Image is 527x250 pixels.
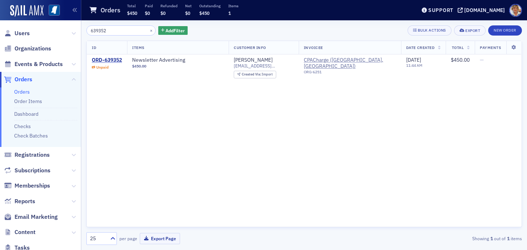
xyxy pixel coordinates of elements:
[452,45,464,50] span: Total
[406,63,422,68] time: 11:44 AM
[145,10,150,16] span: $0
[92,45,96,50] span: ID
[14,89,30,95] a: Orders
[488,26,522,33] a: New Order
[408,25,452,36] button: Bulk Actions
[4,197,35,205] a: Reports
[382,235,522,242] div: Showing out of items
[49,5,60,16] img: SailAMX
[14,111,38,117] a: Dashboard
[4,29,30,37] a: Users
[4,213,58,221] a: Email Marketing
[148,27,155,33] button: ×
[15,29,30,37] span: Users
[44,5,60,17] a: View Homepage
[132,57,224,63] a: Newsletter Advertising
[234,71,276,78] div: Created Via: Import
[506,235,511,242] strong: 1
[199,3,221,8] p: Outstanding
[418,28,446,32] div: Bulk Actions
[145,3,153,8] p: Paid
[15,167,50,175] span: Subscriptions
[86,25,156,36] input: Search…
[10,5,44,17] img: SailAMX
[4,75,32,83] a: Orders
[242,72,262,77] span: Created Via :
[4,228,36,236] a: Content
[15,75,32,83] span: Orders
[454,25,486,36] button: Export
[166,27,185,34] span: Add Filter
[406,45,434,50] span: Date Created
[15,228,36,236] span: Content
[480,57,484,63] span: —
[185,3,192,8] p: Net
[127,3,137,8] p: Total
[101,6,120,15] h1: Orders
[458,8,507,13] button: [DOMAIN_NAME]
[406,57,421,63] span: [DATE]
[428,7,453,13] div: Support
[90,235,106,242] div: 25
[234,63,294,69] span: [EMAIL_ADDRESS][DOMAIN_NAME]
[14,98,42,104] a: Order Items
[464,7,505,13] div: [DOMAIN_NAME]
[242,73,273,77] div: Import
[304,70,396,77] div: ORG-6251
[15,182,50,190] span: Memberships
[132,64,146,69] span: $450.00
[92,57,122,63] a: ORD-639352
[4,167,50,175] a: Subscriptions
[304,57,396,70] a: CPACharge ([GEOGRAPHIC_DATA], [GEOGRAPHIC_DATA])
[304,57,396,70] span: CPACharge (Austin, TX)
[4,182,50,190] a: Memberships
[185,10,190,16] span: $0
[451,57,470,63] span: $450.00
[228,10,231,16] span: 1
[160,3,177,8] p: Refunded
[119,235,137,242] label: per page
[158,26,188,35] button: AddFilter
[304,45,323,50] span: Invoicee
[234,57,273,63] a: [PERSON_NAME]
[4,151,50,159] a: Registrations
[234,45,266,50] span: Customer Info
[14,132,48,139] a: Check Batches
[4,45,51,53] a: Organizations
[465,29,480,33] div: Export
[509,4,522,17] span: Profile
[304,57,396,77] span: CPACharge (Austin, TX)
[96,65,109,70] div: Unpaid
[489,235,494,242] strong: 1
[488,25,522,36] button: New Order
[14,123,31,130] a: Checks
[15,151,50,159] span: Registrations
[228,3,238,8] p: Items
[480,45,501,50] span: Payments
[132,45,144,50] span: Items
[160,10,166,16] span: $0
[4,60,63,68] a: Events & Products
[15,60,63,68] span: Events & Products
[127,10,137,16] span: $450
[199,10,209,16] span: $450
[15,213,58,221] span: Email Marketing
[140,233,180,244] button: Export Page
[15,45,51,53] span: Organizations
[15,197,35,205] span: Reports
